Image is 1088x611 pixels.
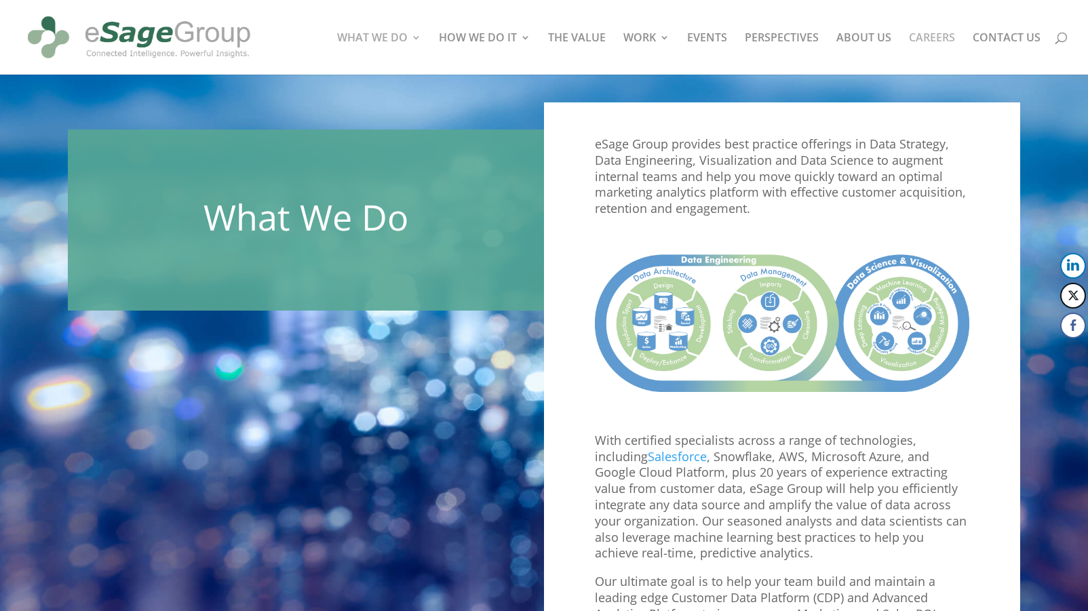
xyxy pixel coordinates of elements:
[1060,283,1086,309] button: Twitter Share
[337,33,421,75] a: WHAT WE DO
[687,33,727,75] a: EVENTS
[548,33,606,75] a: THE VALUE
[595,136,969,229] p: eSage Group provides best practice offerings in Data Strategy, Data Engineering, Visualization an...
[623,33,669,75] a: WORK
[909,33,955,75] a: CAREERS
[439,33,530,75] a: HOW WE DO IT
[648,448,707,465] a: Salesforce
[1060,253,1086,279] button: LinkedIn Share
[973,33,1041,75] a: CONTACT US
[745,33,819,75] a: PERSPECTIVES
[595,433,969,574] p: With certified specialists across a range of technologies, including , Snowflake, AWS, Microsoft ...
[1060,313,1086,338] button: Facebook Share
[836,33,891,75] a: ABOUT US
[23,5,255,69] img: eSage Group
[163,197,449,243] h1: What We Do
